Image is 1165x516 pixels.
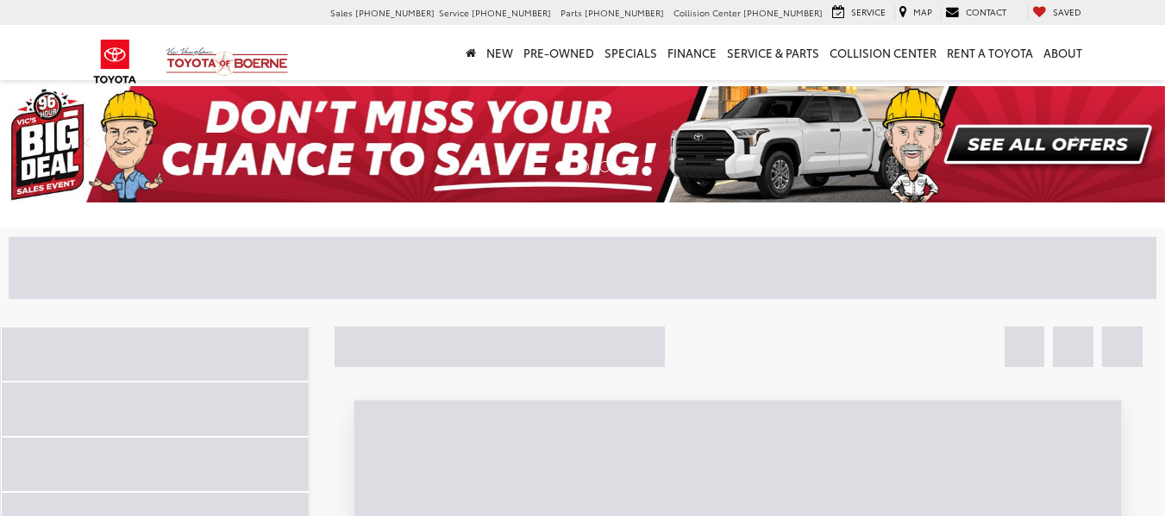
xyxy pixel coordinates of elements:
[894,5,936,21] a: Map
[662,25,722,80] a: Finance
[83,34,147,90] img: Toyota
[722,25,824,80] a: Service & Parts: Opens in a new tab
[851,5,886,18] span: Service
[460,25,481,80] a: Home
[518,25,599,80] a: Pre-Owned
[481,25,518,80] a: New
[166,47,289,77] img: Vic Vaughan Toyota of Boerne
[330,6,353,19] span: Sales
[966,5,1006,18] span: Contact
[585,6,664,19] span: [PHONE_NUMBER]
[1038,25,1087,80] a: About
[439,6,469,19] span: Service
[913,5,932,18] span: Map
[1028,5,1086,21] a: My Saved Vehicles
[828,5,890,21] a: Service
[824,25,942,80] a: Collision Center
[673,6,741,19] span: Collision Center
[941,5,1011,21] a: Contact
[355,6,435,19] span: [PHONE_NUMBER]
[942,25,1038,80] a: Rent a Toyota
[561,6,582,19] span: Parts
[743,6,823,19] span: [PHONE_NUMBER]
[1053,5,1081,18] span: Saved
[599,25,662,80] a: Specials
[472,6,551,19] span: [PHONE_NUMBER]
